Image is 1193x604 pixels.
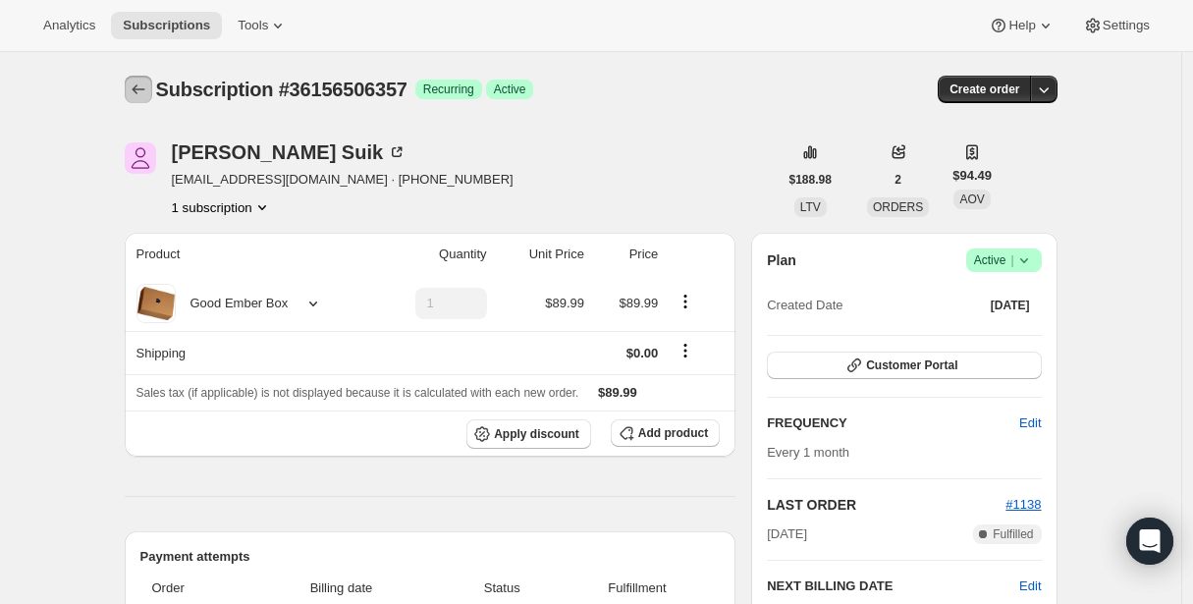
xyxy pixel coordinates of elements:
[789,172,832,188] span: $188.98
[1126,518,1173,565] div: Open Intercom Messenger
[1019,577,1041,596] button: Edit
[778,166,843,193] button: $188.98
[172,197,272,217] button: Product actions
[611,419,720,447] button: Add product
[959,192,984,206] span: AOV
[1005,497,1041,512] a: #1138
[371,233,493,276] th: Quantity
[883,166,913,193] button: 2
[767,577,1019,596] h2: NEXT BILLING DATE
[767,250,796,270] h2: Plan
[1010,252,1013,268] span: |
[977,12,1066,39] button: Help
[176,294,289,313] div: Good Ember Box
[136,284,176,323] img: product img
[450,578,555,598] span: Status
[598,385,637,400] span: $89.99
[125,233,371,276] th: Product
[238,18,268,33] span: Tools
[767,352,1041,379] button: Customer Portal
[949,82,1019,97] span: Create order
[493,233,590,276] th: Unit Price
[895,172,901,188] span: 2
[873,200,923,214] span: ORDERS
[620,296,659,310] span: $89.99
[800,200,821,214] span: LTV
[111,12,222,39] button: Subscriptions
[1071,12,1162,39] button: Settings
[545,296,584,310] span: $89.99
[494,426,579,442] span: Apply discount
[991,298,1030,313] span: [DATE]
[670,340,701,361] button: Shipping actions
[125,76,152,103] button: Subscriptions
[494,82,526,97] span: Active
[938,76,1031,103] button: Create order
[123,18,210,33] span: Subscriptions
[993,526,1033,542] span: Fulfilled
[31,12,107,39] button: Analytics
[156,79,407,100] span: Subscription #36156506357
[767,445,849,460] span: Every 1 month
[244,578,438,598] span: Billing date
[567,578,708,598] span: Fulfillment
[423,82,474,97] span: Recurring
[43,18,95,33] span: Analytics
[952,166,992,186] span: $94.49
[638,425,708,441] span: Add product
[125,142,156,174] span: Kristy Suik
[1005,495,1041,515] button: #1138
[767,413,1019,433] h2: FREQUENCY
[125,331,371,374] th: Shipping
[866,357,957,373] span: Customer Portal
[979,292,1042,319] button: [DATE]
[172,142,407,162] div: [PERSON_NAME] Suik
[767,524,807,544] span: [DATE]
[1019,413,1041,433] span: Edit
[767,495,1005,515] h2: LAST ORDER
[590,233,664,276] th: Price
[1008,18,1035,33] span: Help
[172,170,514,190] span: [EMAIL_ADDRESS][DOMAIN_NAME] · [PHONE_NUMBER]
[767,296,842,315] span: Created Date
[136,386,579,400] span: Sales tax (if applicable) is not displayed because it is calculated with each new order.
[974,250,1034,270] span: Active
[626,346,659,360] span: $0.00
[1103,18,1150,33] span: Settings
[140,547,721,567] h2: Payment attempts
[1007,408,1053,439] button: Edit
[466,419,591,449] button: Apply discount
[670,291,701,312] button: Product actions
[226,12,299,39] button: Tools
